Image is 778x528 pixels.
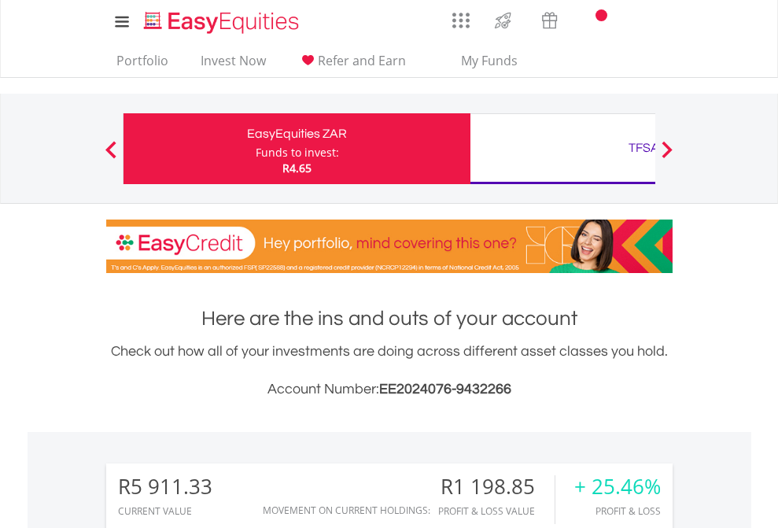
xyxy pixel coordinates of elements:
h1: Here are the ins and outs of your account [106,305,673,333]
a: Vouchers [526,4,573,33]
button: Next [651,149,683,164]
button: Previous [95,149,127,164]
a: Portfolio [110,53,175,77]
img: thrive-v2.svg [490,8,516,33]
span: R4.65 [282,161,312,175]
a: Invest Now [194,53,272,77]
div: EasyEquities ZAR [133,123,461,145]
img: vouchers-v2.svg [536,8,562,33]
div: Profit & Loss [574,506,661,516]
a: FAQ's and Support [613,4,653,35]
div: + 25.46% [574,475,661,498]
div: Check out how all of your investments are doing across different asset classes you hold. [106,341,673,401]
span: EE2024076-9432266 [379,382,511,397]
a: Notifications [573,4,613,35]
div: R5 911.33 [118,475,212,498]
div: R1 198.85 [438,475,555,498]
a: AppsGrid [442,4,480,29]
span: Refer and Earn [318,52,406,69]
div: Profit & Loss Value [438,506,555,516]
div: CURRENT VALUE [118,506,212,516]
div: Funds to invest: [256,145,339,161]
img: EasyCredit Promotion Banner [106,220,673,273]
img: grid-menu-icon.svg [452,12,470,29]
a: Home page [138,4,305,35]
img: EasyEquities_Logo.png [141,9,305,35]
div: Movement on Current Holdings: [263,505,430,515]
span: My Funds [438,50,541,71]
a: My Profile [653,4,693,39]
h3: Account Number: [106,378,673,401]
a: Refer and Earn [292,53,412,77]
